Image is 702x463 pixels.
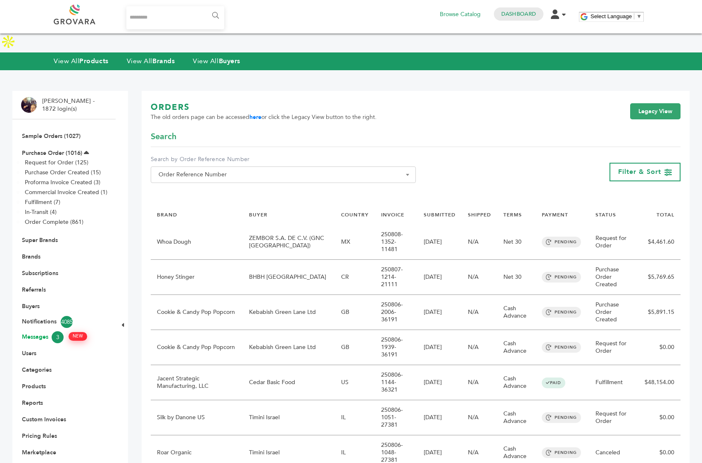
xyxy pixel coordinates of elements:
td: N/A [462,400,497,435]
td: $0.00 [638,400,681,435]
a: Users [22,349,36,357]
a: Purchase Order (1016) [22,149,82,157]
span: Search [151,131,176,142]
a: Legacy View [630,103,681,120]
td: Cash Advance [497,295,536,330]
td: Jacent Strategic Manufacturing, LLC [151,365,243,400]
a: SHIPPED [468,211,491,218]
a: Messages3 NEW [22,331,106,343]
a: Purchase Order Created (15) [25,169,101,176]
td: $0.00 [638,330,681,365]
td: Timini Israel [243,400,335,435]
td: US [335,365,375,400]
a: Brands [22,253,40,261]
td: [DATE] [417,365,462,400]
a: BUYER [249,211,268,218]
a: Buyers [22,302,40,310]
td: $4,461.60 [638,225,681,260]
td: 250807-1214-21111 [375,260,417,295]
span: PENDING [542,412,581,423]
td: N/A [462,365,497,400]
a: TERMS [503,211,522,218]
td: Kebabish Green Lane Ltd [243,330,335,365]
td: Whoa Dough [151,225,243,260]
td: [DATE] [417,295,462,330]
a: Commercial Invoice Created (1) [25,188,107,196]
a: TOTAL [657,211,674,218]
td: N/A [462,295,497,330]
span: PENDING [542,447,581,458]
a: Subscriptions [22,269,58,277]
td: 250806-1144-36321 [375,365,417,400]
a: Browse Catalog [440,10,481,19]
a: View AllBrands [127,57,175,66]
a: Pricing Rules [22,432,57,440]
td: CR [335,260,375,295]
td: IL [335,400,375,435]
span: NEW [69,332,87,341]
td: [DATE] [417,330,462,365]
td: Purchase Order Created [589,260,638,295]
span: Order Reference Number [155,169,411,180]
a: Select Language​ [591,13,642,19]
span: ​ [634,13,634,19]
td: Net 30 [497,260,536,295]
a: STATUS [595,211,616,218]
td: Request for Order [589,330,638,365]
td: Fulfillment [589,365,638,400]
span: Filter & Sort [618,167,661,176]
a: SUBMITTED [424,211,455,218]
td: 250806-1051-27381 [375,400,417,435]
strong: Products [79,57,108,66]
a: INVOICE [381,211,404,218]
span: PENDING [542,307,581,318]
a: COUNTRY [341,211,369,218]
td: Purchase Order Created [589,295,638,330]
a: Products [22,382,46,390]
span: 3 [52,331,64,343]
td: [DATE] [417,225,462,260]
td: $48,154.00 [638,365,681,400]
span: Select Language [591,13,632,19]
td: GB [335,295,375,330]
td: 250808-1352-11481 [375,225,417,260]
a: Request for Order (125) [25,159,88,166]
td: Cash Advance [497,330,536,365]
span: PENDING [542,272,581,283]
span: PENDING [542,237,581,247]
a: Sample Orders (1027) [22,132,81,140]
td: N/A [462,225,497,260]
td: GB [335,330,375,365]
li: [PERSON_NAME] - 1872 login(s) [42,97,97,113]
a: In-Transit (4) [25,208,57,216]
td: Cash Advance [497,365,536,400]
a: Referrals [22,286,46,294]
a: Marketplace [22,449,56,456]
a: here [249,113,261,121]
a: Categories [22,366,52,374]
a: View AllProducts [54,57,109,66]
td: Request for Order [589,225,638,260]
td: N/A [462,260,497,295]
span: Order Reference Number [151,166,416,183]
h1: ORDERS [151,102,377,113]
a: Proforma Invoice Created (3) [25,178,100,186]
td: Silk by Danone US [151,400,243,435]
td: 250806-2006-36191 [375,295,417,330]
a: Super Brands [22,236,58,244]
a: Fulfillment (7) [25,198,60,206]
a: Order Complete (861) [25,218,83,226]
a: Custom Invoices [22,416,66,423]
td: Kebabish Green Lane Ltd [243,295,335,330]
td: ZEMBOR S.A. DE C.V. (GNC [GEOGRAPHIC_DATA]) [243,225,335,260]
span: ▼ [636,13,642,19]
td: Cookie & Candy Pop Popcorn [151,330,243,365]
span: PENDING [542,342,581,353]
a: Dashboard [501,10,536,18]
label: Search by Order Reference Number [151,155,416,164]
td: [DATE] [417,260,462,295]
td: Honey Stinger [151,260,243,295]
td: Cedar Basic Food [243,365,335,400]
span: PAID [542,378,565,388]
a: PAYMENT [542,211,568,218]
